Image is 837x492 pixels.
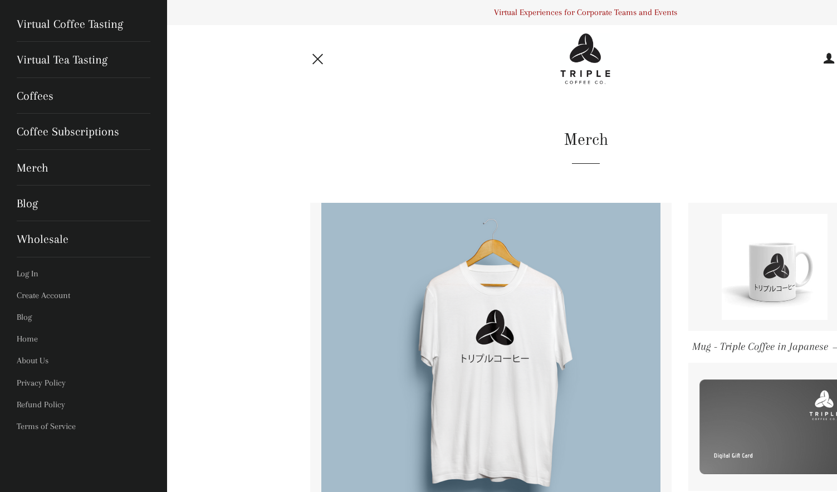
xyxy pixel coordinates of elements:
a: Log In [8,263,159,285]
a: About Us [8,350,159,372]
a: Wholesale [8,221,159,257]
a: Coffees [8,78,159,114]
a: Blog [8,186,159,221]
a: Terms of Service [8,416,159,437]
a: Blog [8,306,159,328]
a: Create Account [8,285,159,306]
a: Merch [8,150,159,186]
a: Privacy Policy [8,372,159,394]
a: Coffee Subscriptions [8,114,159,149]
img: Triple Coffee Co - Logo [560,33,610,84]
a: Refund Policy [8,394,159,416]
a: Virtual Tea Tasting [8,42,159,77]
a: Virtual Coffee Tasting [8,6,159,42]
img: Mug - Triple Coffee in Japanese-Triple Coffee Co. [722,214,828,320]
a: Home [8,328,159,350]
span: Mug - Triple Coffee in Japanese [692,340,828,353]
